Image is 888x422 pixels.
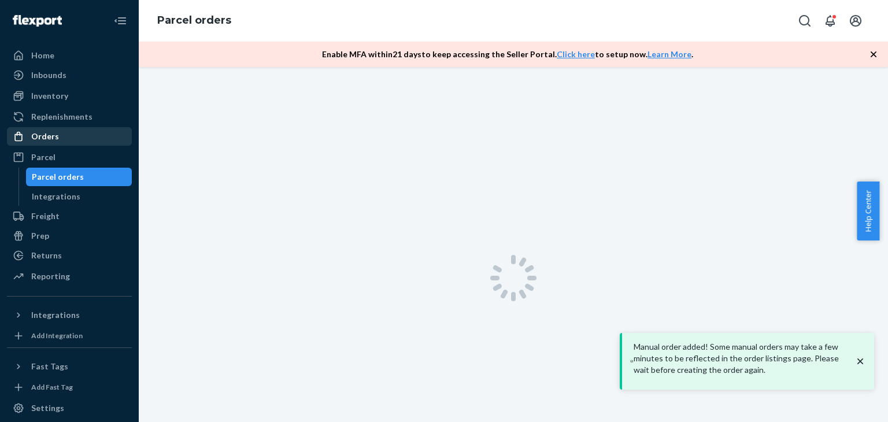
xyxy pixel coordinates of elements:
div: Inventory [31,90,68,102]
div: Home [31,50,54,61]
button: Integrations [7,306,132,324]
img: Flexport logo [13,15,62,27]
div: Settings [31,402,64,414]
a: Click here [557,49,595,59]
button: Help Center [857,182,879,240]
div: Replenishments [31,111,92,123]
div: Reporting [31,271,70,282]
div: Inbounds [31,69,66,81]
button: Close Navigation [109,9,132,32]
a: Home [7,46,132,65]
a: Add Integration [7,329,132,343]
p: Manual order added! Some manual orders may take a few minutes to be reflected in the order listin... [634,341,854,376]
a: Replenishments [7,108,132,126]
div: Integrations [32,191,80,202]
div: Freight [31,210,60,222]
a: Add Fast Tag [7,380,132,394]
svg: close toast [854,356,866,367]
a: Prep [7,227,132,245]
a: Inventory [7,87,132,105]
a: Reporting [7,267,132,286]
div: Parcel orders [32,171,84,183]
div: Add Integration [31,331,83,340]
a: Returns [7,246,132,265]
button: Open Search Box [793,9,816,32]
a: Parcel [7,148,132,166]
a: Orders [7,127,132,146]
a: Inbounds [7,66,132,84]
ol: breadcrumbs [148,4,240,38]
button: Open notifications [819,9,842,32]
button: Open account menu [844,9,867,32]
a: Integrations [26,187,132,206]
div: Orders [31,131,59,142]
a: Learn More [647,49,691,59]
button: Fast Tags [7,357,132,376]
div: Prep [31,230,49,242]
a: Settings [7,399,132,417]
a: Parcel orders [157,14,231,27]
div: Parcel [31,151,55,163]
a: Parcel orders [26,168,132,186]
a: Freight [7,207,132,225]
div: Add Fast Tag [31,382,73,392]
div: Fast Tags [31,361,68,372]
p: Enable MFA within 21 days to keep accessing the Seller Portal. to setup now. . [322,49,693,60]
div: Integrations [31,309,80,321]
div: Returns [31,250,62,261]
